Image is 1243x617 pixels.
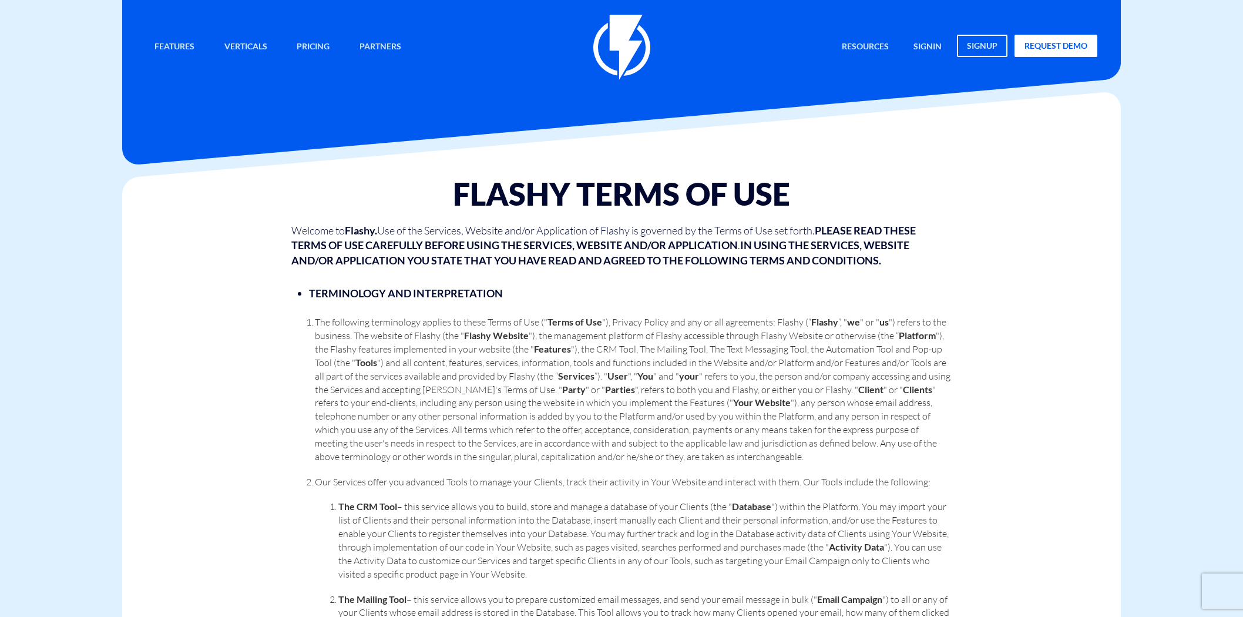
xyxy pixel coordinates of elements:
[738,239,740,252] span: .
[288,35,338,60] a: Pricing
[291,224,345,237] span: Welcome to
[829,541,884,552] strong: Activity Data
[653,370,679,382] span: " and "
[637,370,653,381] strong: You
[315,476,930,488] span: Our Services offer you advanced Tools to manage your Clients, track their activity in Your Websit...
[338,501,397,512] strong: The CRM Tool
[534,343,571,354] strong: Features
[562,384,586,395] strong: Party
[635,384,858,395] span: ", refers to both you and Flashy, or either you or Flashy. "
[355,357,377,368] strong: Tools
[899,330,936,341] strong: Platform
[607,370,628,381] strong: User
[605,384,635,395] strong: Parties
[377,224,815,237] span: Use of the Services, Website and/or Application of Flashy is governed by the Terms of Use set forth.
[397,501,732,512] span: – this service allows you to build, store and manage a database of your Clients (the "
[291,177,951,211] h1: Flashy Terms Of Use
[338,541,942,580] span: "). You can use the Activity Data to customize our Services and target specific Clients in any of...
[883,384,903,395] span: " or "
[811,316,838,327] strong: Flashy
[858,384,883,395] strong: Client
[679,370,699,381] strong: your
[594,370,607,382] span: ”). "
[733,397,791,408] strong: Your Website
[146,35,203,60] a: Features
[407,593,817,605] span: – this service allows you to prepare customized email messages, and send your email message in bu...
[860,316,879,328] span: " or "
[586,384,605,395] span: " or "
[309,287,503,300] strong: TERMINOLOGY AND INTERPRETATION
[833,35,898,60] a: Resources
[315,343,942,368] span: "), the CRM Tool, The Mailing Tool, The Text Messaging Tool, the Automation Tool and Pop-up Tool ...
[338,501,949,553] span: ") within the Platform. You may import your list of Clients and their personal information into t...
[351,35,410,60] a: Partners
[1014,35,1097,57] a: request demo
[905,35,950,60] a: signin
[628,370,637,382] span: ", "
[558,370,594,381] strong: Services
[315,370,950,395] span: " refers to you, the person and/or company accessing and using the Services and accepting [PERSON...
[464,330,529,341] strong: Flashy Website
[547,316,602,327] strong: Terms of Use
[338,593,407,605] strong: The Mailing Tool
[732,501,771,512] strong: Database
[957,35,1007,57] a: signup
[315,357,946,382] span: ") and all content, features, services, information, tools and functions included in the Website ...
[216,35,276,60] a: Verticals
[315,316,547,328] span: The following terminology applies to these Terms of Use ("
[903,384,932,395] strong: Clients
[345,224,377,237] strong: Flashy.
[291,239,909,267] strong: IN USING THE SERVICES, WEBSITE AND/OR APPLICATION YOU STATE THAT YOU HAVE READ AND AGREED TO THE ...
[315,397,937,462] span: "), any person whose email address, telephone number or any other personal information is added b...
[879,316,889,327] strong: us
[847,316,860,327] strong: we
[602,316,811,328] span: "), Privacy Policy and any or all agreements: Flashy (“
[529,330,899,341] span: "), the management platform of Flashy accessible through Flashy Website or otherwise (the “
[817,593,882,605] strong: Email Campaign
[838,316,847,328] span: ”, "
